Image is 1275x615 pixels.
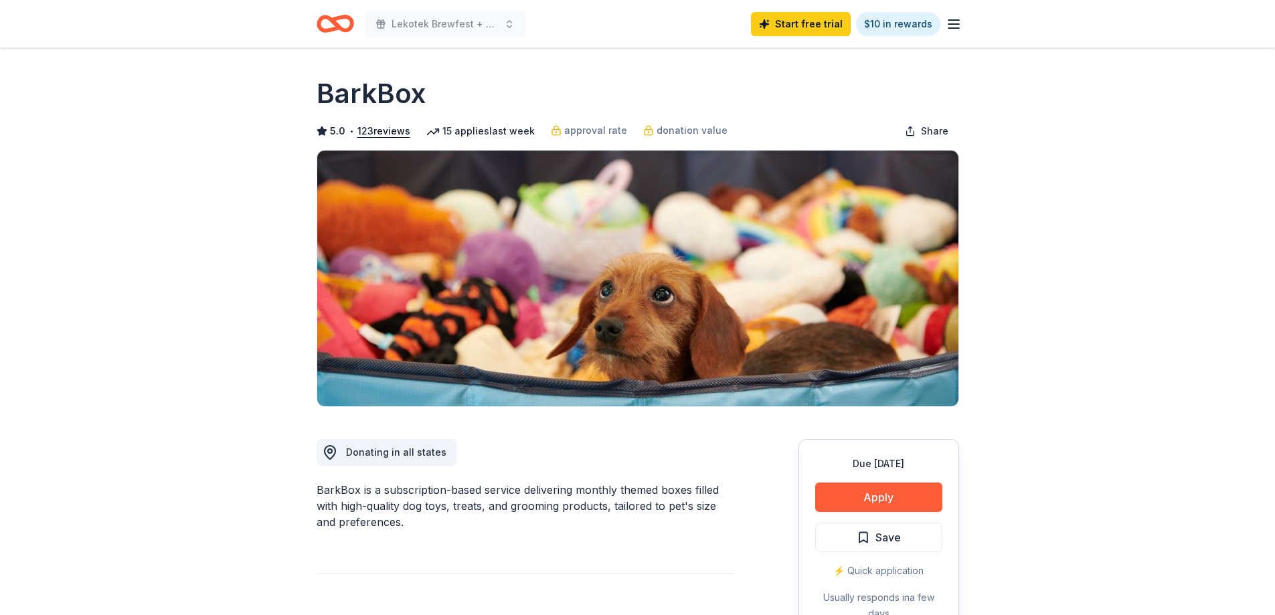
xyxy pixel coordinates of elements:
[815,482,942,512] button: Apply
[317,75,426,112] h1: BarkBox
[815,563,942,579] div: ⚡️ Quick application
[317,151,958,406] img: Image for BarkBox
[349,126,353,137] span: •
[365,11,525,37] button: Lekotek Brewfest + Silent Auction 2026
[643,122,728,139] a: donation value
[317,482,734,530] div: BarkBox is a subscription-based service delivering monthly themed boxes filled with high-quality ...
[392,16,499,32] span: Lekotek Brewfest + Silent Auction 2026
[751,12,851,36] a: Start free trial
[551,122,627,139] a: approval rate
[815,456,942,472] div: Due [DATE]
[894,118,959,145] button: Share
[426,123,535,139] div: 15 applies last week
[921,123,948,139] span: Share
[317,8,354,39] a: Home
[357,123,410,139] button: 123reviews
[815,523,942,552] button: Save
[875,529,901,546] span: Save
[657,122,728,139] span: donation value
[330,123,345,139] span: 5.0
[564,122,627,139] span: approval rate
[856,12,940,36] a: $10 in rewards
[346,446,446,458] span: Donating in all states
